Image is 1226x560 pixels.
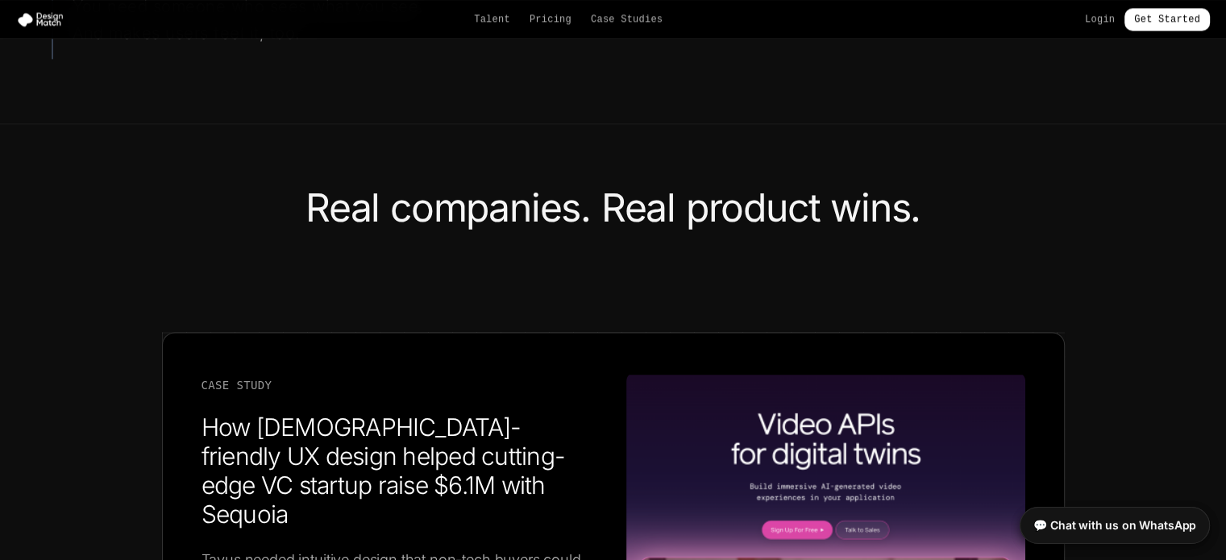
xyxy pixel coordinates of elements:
[1020,507,1210,544] a: 💬 Chat with us on WhatsApp
[591,13,663,26] a: Case Studies
[530,13,571,26] a: Pricing
[474,13,510,26] a: Talent
[16,11,71,27] img: Design Match
[162,189,1065,227] h2: Real companies. Real product wins.
[1124,8,1210,31] a: Get Started
[1085,13,1115,26] a: Login
[202,377,601,393] div: Case Study
[202,413,601,529] h3: How [DEMOGRAPHIC_DATA]-friendly UX design helped cutting-edge VC startup raise $6.1M with Sequoia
